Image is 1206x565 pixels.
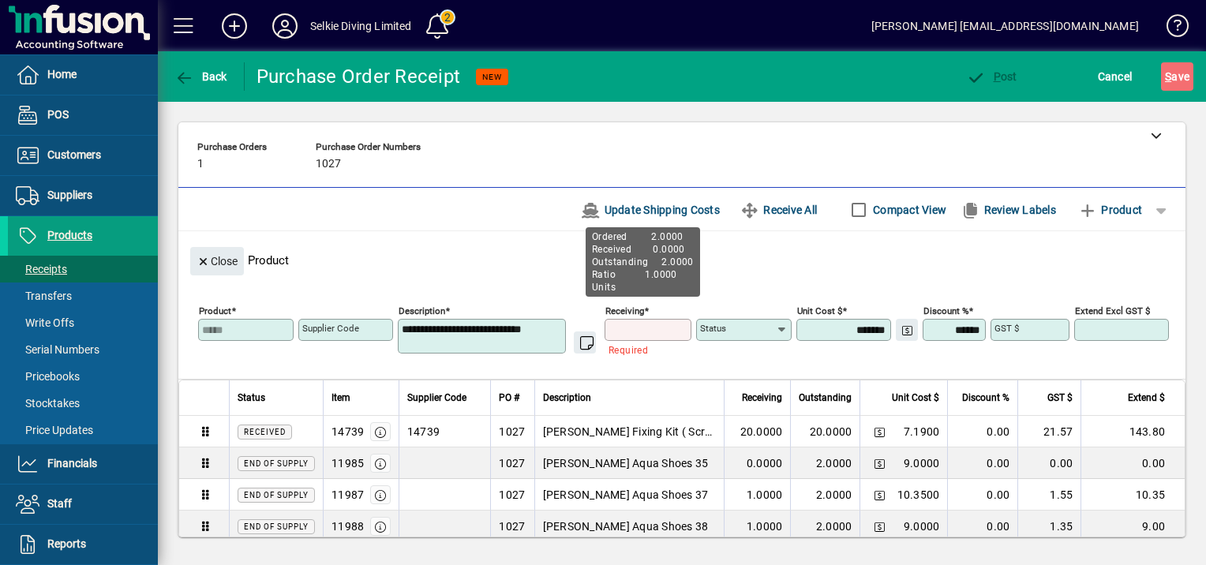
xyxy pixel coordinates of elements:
span: 0.0000 [747,455,783,471]
label: Compact View [870,202,946,218]
span: Supplier Code [407,389,466,406]
mat-label: Unit Cost $ [797,305,842,316]
mat-label: Supplier Code [302,323,359,334]
a: Write Offs [8,309,158,336]
span: Receive All [740,197,817,223]
span: End of Supply [244,522,309,531]
span: NEW [482,72,502,82]
span: S [1165,70,1171,83]
a: Transfers [8,282,158,309]
span: Close [197,249,238,275]
button: Review Labels [954,196,1062,224]
app-page-header-button: Back [158,62,245,91]
button: Add [209,12,260,40]
span: 9.0000 [904,455,940,471]
a: Serial Numbers [8,336,158,363]
a: Pricebooks [8,363,158,390]
a: Suppliers [8,176,158,215]
td: 2.0000 [790,511,860,542]
div: 11985 [331,455,364,471]
td: 1027 [490,447,534,479]
a: Customers [8,136,158,175]
mat-label: GST $ [994,323,1019,334]
span: Review Labels [961,197,1056,223]
td: 1.55 [1017,479,1081,511]
button: Post [962,62,1021,91]
span: Discount % [962,389,1009,406]
mat-label: Status [700,323,726,334]
span: Receiving [742,389,782,406]
button: Change Price Levels [868,421,890,443]
mat-label: Description [399,305,445,316]
td: 9.00 [1081,511,1185,542]
span: 1.0000 [747,487,783,503]
td: 1027 [490,479,534,511]
td: 0.00 [1017,447,1081,479]
span: PO # [499,389,519,406]
span: P [994,70,1001,83]
button: Change Price Levels [896,319,918,341]
div: Product [178,231,1185,279]
span: Pricebooks [16,370,80,383]
span: Update Shipping Costs [581,197,720,223]
div: Selkie Diving Limited [310,13,412,39]
span: 7.1900 [904,424,940,440]
span: Item [331,389,350,406]
mat-label: Extend excl GST $ [1075,305,1150,316]
a: Knowledge Base [1155,3,1186,54]
button: Close [190,247,244,275]
span: Customers [47,148,101,161]
span: ave [1165,64,1189,89]
div: Ordered 2.0000 Received 0.0000 Outstanding 2.0000 Ratio 1.0000 Units [586,227,700,297]
td: [PERSON_NAME] Aqua Shoes 37 [534,479,724,511]
a: Reports [8,525,158,564]
span: Serial Numbers [16,343,99,356]
td: 20.0000 [790,416,860,447]
span: 9.0000 [904,518,940,534]
a: POS [8,95,158,135]
div: 11987 [331,487,364,503]
span: 10.3500 [897,487,940,503]
span: ost [966,70,1017,83]
mat-label: Receiving [605,305,644,316]
span: Reports [47,537,86,550]
mat-label: Product [199,305,231,316]
span: Status [238,389,265,406]
td: 0.00 [947,479,1017,511]
a: Staff [8,485,158,524]
span: 1027 [316,158,341,170]
a: Price Updates [8,417,158,443]
button: Cancel [1094,62,1137,91]
td: [PERSON_NAME] Fixing Kit ( Screw Kit ) [534,416,724,447]
td: [PERSON_NAME] Aqua Shoes 35 [534,447,724,479]
a: Receipts [8,256,158,282]
span: Back [174,70,227,83]
button: Change Price Levels [868,515,890,537]
span: Write Offs [16,316,74,329]
button: Receive All [734,196,823,224]
td: 1027 [490,416,534,447]
td: 2.0000 [790,447,860,479]
button: Back [170,62,231,91]
td: 0.00 [1081,447,1185,479]
span: 20.0000 [740,424,783,440]
a: Stocktakes [8,390,158,417]
span: Price Updates [16,424,93,436]
span: Products [47,229,92,241]
td: 0.00 [947,511,1017,542]
a: Home [8,55,158,95]
td: 1.35 [1017,511,1081,542]
button: Update Shipping Costs [575,196,726,224]
div: [PERSON_NAME] [EMAIL_ADDRESS][DOMAIN_NAME] [871,13,1139,39]
button: Change Price Levels [868,452,890,474]
div: 14739 [331,424,364,440]
span: 1 [197,158,204,170]
td: 21.57 [1017,416,1081,447]
mat-error: Required [609,341,679,357]
span: Outstanding [799,389,852,406]
app-page-header-button: Close [186,253,248,268]
span: Receipts [16,263,67,275]
td: 0.00 [947,416,1017,447]
td: 0.00 [947,447,1017,479]
button: Profile [260,12,310,40]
